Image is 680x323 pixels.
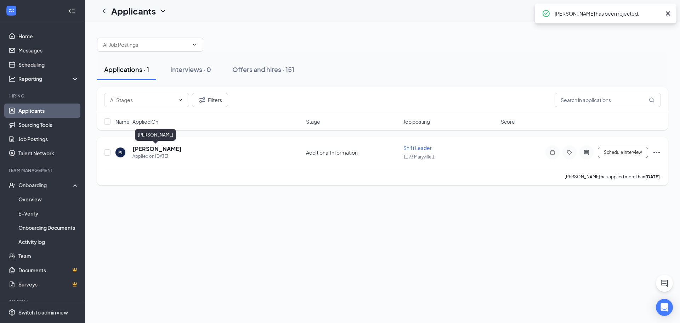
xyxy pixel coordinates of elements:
svg: ChevronDown [177,97,183,103]
svg: Filter [198,96,206,104]
input: All Job Postings [103,41,189,49]
button: Schedule Interview [598,147,648,158]
div: Onboarding [18,182,73,189]
svg: ChevronDown [192,42,197,48]
h5: [PERSON_NAME] [132,145,182,153]
span: Shift Leader [403,145,432,151]
svg: ChevronLeft [100,7,108,15]
div: Applied on [DATE] [132,153,182,160]
h1: Applicants [111,5,156,17]
a: Activity log [18,235,79,249]
a: Onboarding Documents [18,221,79,235]
svg: Note [548,150,557,155]
a: Home [18,29,79,43]
div: [PERSON_NAME] has been rejected. [555,9,661,18]
div: Applications · 1 [104,65,149,74]
span: Job posting [403,118,430,125]
a: Messages [18,43,79,57]
a: Sourcing Tools [18,118,79,132]
div: Switch to admin view [18,309,68,316]
svg: UserCheck [8,182,16,189]
div: [PERSON_NAME] [135,129,176,141]
svg: WorkstreamLogo [8,7,15,14]
span: 1193 Maryville 1 [403,154,435,160]
div: Reporting [18,75,79,82]
svg: ActiveChat [582,150,591,155]
svg: Cross [664,9,672,18]
div: Additional Information [306,149,399,156]
svg: ChevronDown [159,7,167,15]
a: Applicants [18,104,79,118]
svg: Settings [8,309,16,316]
a: Job Postings [18,132,79,146]
span: Stage [306,118,320,125]
a: SurveysCrown [18,277,79,291]
div: Payroll [8,299,78,305]
div: Offers and hires · 151 [232,65,294,74]
a: E-Verify [18,206,79,221]
p: [PERSON_NAME] has applied more than . [565,174,661,180]
a: Scheduling [18,57,79,72]
svg: ChatActive [660,279,669,288]
div: Open Intercom Messenger [656,299,673,316]
a: Talent Network [18,146,79,160]
svg: Collapse [68,7,75,15]
input: Search in applications [555,93,661,107]
a: DocumentsCrown [18,263,79,277]
a: Team [18,249,79,263]
div: Interviews · 0 [170,65,211,74]
b: [DATE] [645,174,660,179]
input: All Stages [110,96,175,104]
div: Team Management [8,167,78,173]
svg: Analysis [8,75,16,82]
svg: Ellipses [652,148,661,157]
span: Score [501,118,515,125]
a: Overview [18,192,79,206]
svg: MagnifyingGlass [649,97,654,103]
div: PJ [118,150,123,156]
button: ChatActive [656,275,673,292]
button: Filter Filters [192,93,228,107]
svg: Tag [565,150,574,155]
svg: CheckmarkCircle [542,9,550,18]
span: Name · Applied On [115,118,158,125]
div: Hiring [8,93,78,99]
